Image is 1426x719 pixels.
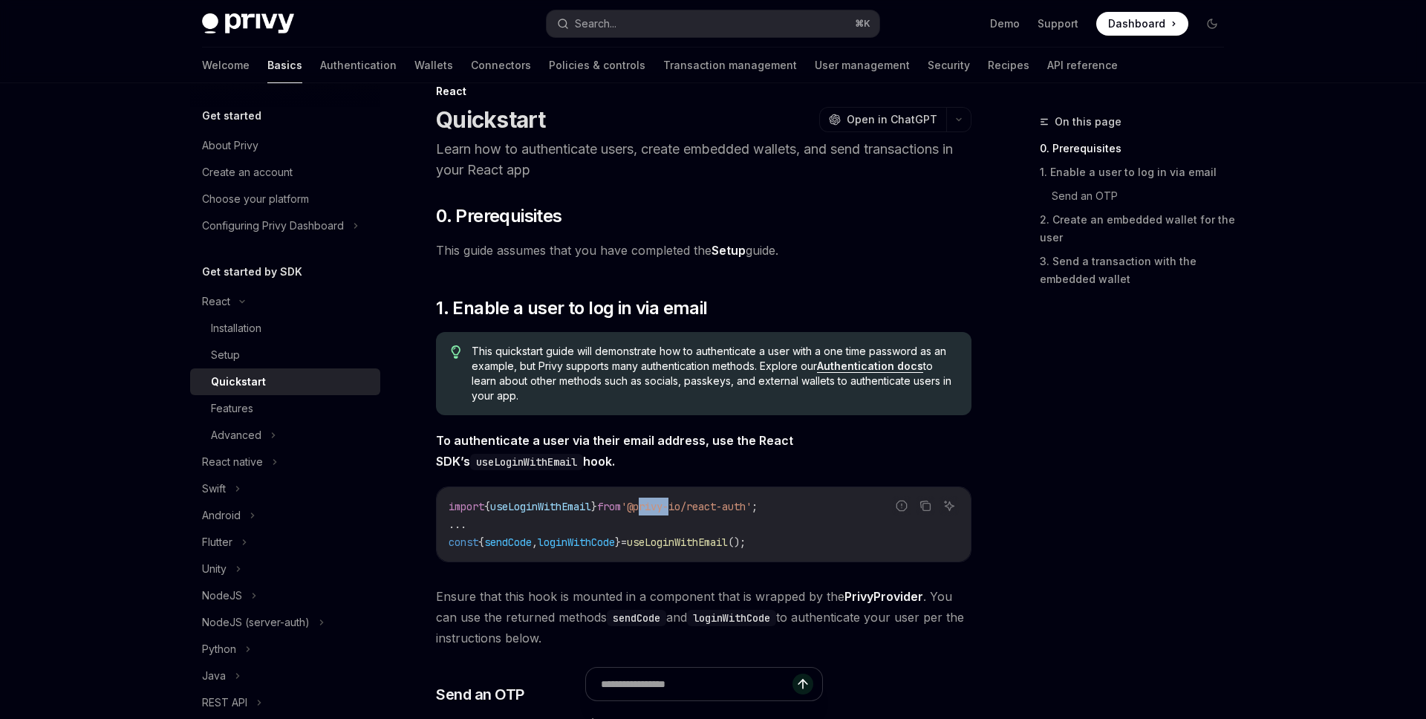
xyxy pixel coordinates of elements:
[190,132,380,159] a: About Privy
[202,217,344,235] div: Configuring Privy Dashboard
[892,496,911,515] button: Report incorrect code
[1038,16,1078,31] a: Support
[1040,137,1236,160] a: 0. Prerequisites
[484,500,490,513] span: {
[202,694,247,712] div: REST API
[1108,16,1165,31] span: Dashboard
[211,346,240,364] div: Setup
[928,48,970,83] a: Security
[1040,208,1236,250] a: 2. Create an embedded wallet for the user
[436,139,971,180] p: Learn how to authenticate users, create embedded wallets, and send transactions in your React app
[547,10,879,37] button: Search...⌘K
[202,13,294,34] img: dark logo
[940,496,959,515] button: Ask AI
[436,240,971,261] span: This guide assumes that you have completed the guide.
[449,518,466,531] span: ...
[532,536,538,549] span: ,
[478,536,484,549] span: {
[591,500,597,513] span: }
[202,640,236,658] div: Python
[817,359,923,373] a: Authentication docs
[202,137,258,154] div: About Privy
[202,667,226,685] div: Java
[687,610,776,626] code: loginWithCode
[792,674,813,694] button: Send message
[916,496,935,515] button: Copy the contents from the code block
[538,536,615,549] span: loginWithCode
[451,345,461,359] svg: Tip
[190,315,380,342] a: Installation
[847,112,937,127] span: Open in ChatGPT
[471,48,531,83] a: Connectors
[712,243,746,258] a: Setup
[472,344,957,403] span: This quickstart guide will demonstrate how to authenticate a user with a one time password as an ...
[1200,12,1224,36] button: Toggle dark mode
[202,190,309,208] div: Choose your platform
[436,296,707,320] span: 1. Enable a user to log in via email
[190,159,380,186] a: Create an account
[202,533,232,551] div: Flutter
[436,204,561,228] span: 0. Prerequisites
[1055,113,1121,131] span: On this page
[752,500,758,513] span: ;
[597,500,621,513] span: from
[549,48,645,83] a: Policies & controls
[211,400,253,417] div: Features
[202,614,310,631] div: NodeJS (server-auth)
[470,454,583,470] code: useLoginWithEmail
[990,16,1020,31] a: Demo
[1052,184,1236,208] a: Send an OTP
[190,342,380,368] a: Setup
[621,500,752,513] span: '@privy-io/react-auth'
[575,15,616,33] div: Search...
[621,536,627,549] span: =
[449,500,484,513] span: import
[728,536,746,549] span: ();
[436,84,971,99] div: React
[449,536,478,549] span: const
[615,536,621,549] span: }
[607,610,666,626] code: sendCode
[202,263,302,281] h5: Get started by SDK
[202,293,230,310] div: React
[1040,160,1236,184] a: 1. Enable a user to log in via email
[627,536,728,549] span: useLoginWithEmail
[202,507,241,524] div: Android
[202,480,226,498] div: Swift
[436,586,971,648] span: Ensure that this hook is mounted in a component that is wrapped by the . You can use the returned...
[211,319,261,337] div: Installation
[490,500,591,513] span: useLoginWithEmail
[1047,48,1118,83] a: API reference
[436,106,546,133] h1: Quickstart
[202,107,261,125] h5: Get started
[844,589,923,605] a: PrivyProvider
[190,186,380,212] a: Choose your platform
[436,433,793,469] strong: To authenticate a user via their email address, use the React SDK’s hook.
[855,18,870,30] span: ⌘ K
[320,48,397,83] a: Authentication
[484,536,532,549] span: sendCode
[988,48,1029,83] a: Recipes
[211,373,266,391] div: Quickstart
[663,48,797,83] a: Transaction management
[819,107,946,132] button: Open in ChatGPT
[190,395,380,422] a: Features
[202,48,250,83] a: Welcome
[414,48,453,83] a: Wallets
[1096,12,1188,36] a: Dashboard
[1040,250,1236,291] a: 3. Send a transaction with the embedded wallet
[190,368,380,395] a: Quickstart
[211,426,261,444] div: Advanced
[267,48,302,83] a: Basics
[815,48,910,83] a: User management
[202,587,242,605] div: NodeJS
[202,163,293,181] div: Create an account
[202,453,263,471] div: React native
[202,560,227,578] div: Unity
